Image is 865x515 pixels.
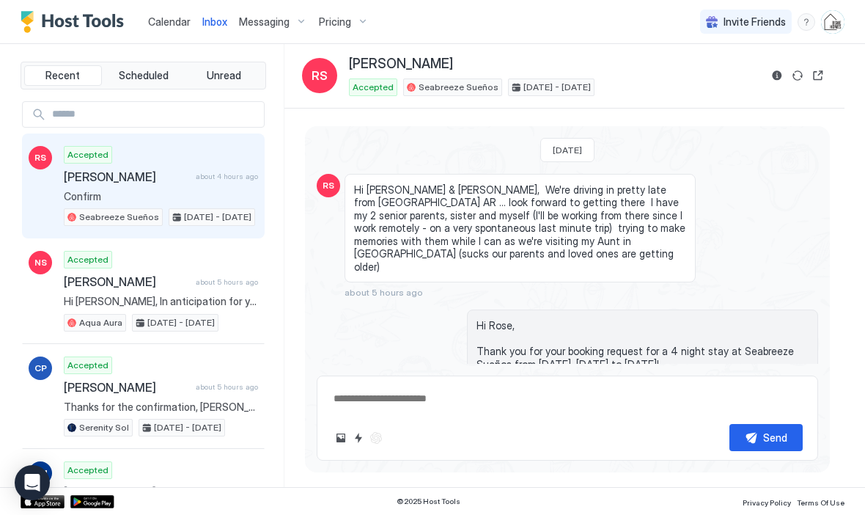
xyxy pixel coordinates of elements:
[105,65,183,86] button: Scheduled
[24,65,102,86] button: Recent
[207,69,241,82] span: Unread
[64,169,190,184] span: [PERSON_NAME]
[119,69,169,82] span: Scheduled
[349,56,453,73] span: [PERSON_NAME]
[196,172,258,181] span: about 4 hours ago
[46,102,264,127] input: Input Field
[34,362,47,375] span: CP
[354,183,686,274] span: Hi [PERSON_NAME] & [PERSON_NAME], We're driving in pretty late from [GEOGRAPHIC_DATA] AR ... look...
[239,15,290,29] span: Messaging
[64,401,258,414] span: Thanks for the confirmation, [PERSON_NAME]. In the unlikely event that anything arises outside of...
[397,497,460,506] span: © 2025 Host Tools
[64,380,190,395] span: [PERSON_NAME]
[798,13,815,31] div: menu
[319,15,351,29] span: Pricing
[79,421,129,434] span: Serenity Sol
[202,14,227,29] a: Inbox
[67,253,108,266] span: Accepted
[64,190,258,203] span: Confirm
[553,145,582,156] span: [DATE]
[202,15,227,28] span: Inbox
[64,274,190,289] span: [PERSON_NAME]
[768,67,786,84] button: Reservation information
[185,65,262,86] button: Unread
[323,179,334,192] span: RS
[154,421,221,434] span: [DATE] - [DATE]
[45,69,80,82] span: Recent
[64,295,258,308] span: Hi [PERSON_NAME], In anticipation for your arrival at [GEOGRAPHIC_DATA] [DATE][DATE], there are s...
[79,211,159,224] span: Seabreeze Sueños
[809,67,827,84] button: Open reservation
[523,81,591,94] span: [DATE] - [DATE]
[21,62,266,90] div: tab-group
[743,498,791,507] span: Privacy Policy
[763,430,787,445] div: Send
[312,67,328,84] span: RS
[789,67,806,84] button: Sync reservation
[79,316,122,329] span: Aqua Aura
[419,81,498,94] span: Seabreeze Sueños
[148,15,191,28] span: Calendar
[64,485,191,500] span: [PERSON_NAME]
[67,359,108,372] span: Accepted
[148,14,191,29] a: Calendar
[34,256,47,269] span: NS
[147,316,215,329] span: [DATE] - [DATE]
[196,382,258,392] span: about 5 hours ago
[196,277,258,287] span: about 5 hours ago
[67,464,108,477] span: Accepted
[34,151,46,164] span: RS
[724,15,786,29] span: Invite Friends
[184,211,251,224] span: [DATE] - [DATE]
[15,465,50,500] div: Open Intercom Messenger
[350,429,367,447] button: Quick reply
[67,148,108,161] span: Accepted
[821,10,844,34] div: User profile
[345,287,423,298] span: about 5 hours ago
[21,495,65,508] a: App Store
[743,494,791,509] a: Privacy Policy
[332,429,350,447] button: Upload image
[729,424,803,451] button: Send
[21,11,130,33] a: Host Tools Logo
[353,81,394,94] span: Accepted
[797,498,844,507] span: Terms Of Use
[70,495,114,508] a: Google Play Store
[797,494,844,509] a: Terms Of Use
